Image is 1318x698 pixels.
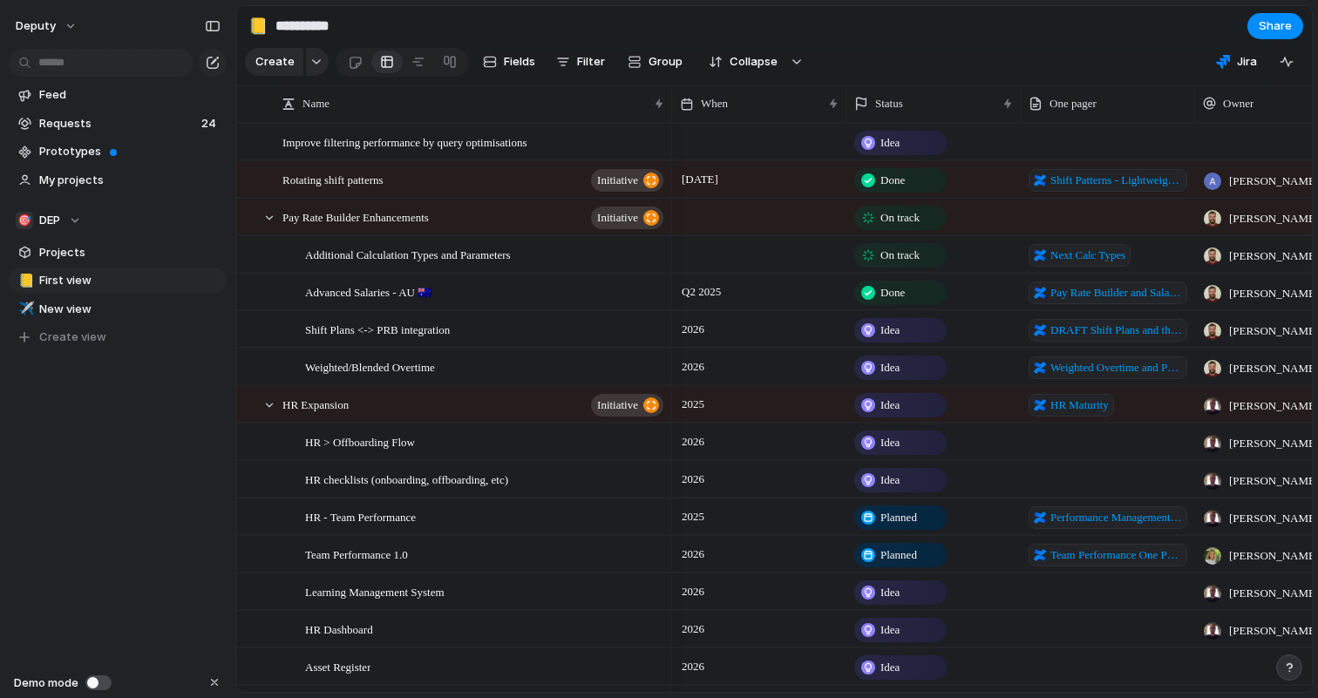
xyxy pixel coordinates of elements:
a: My projects [9,167,227,193]
span: First view [39,272,221,289]
span: Group [649,53,683,71]
span: 2025 [677,394,709,415]
span: Advanced Salaries - AU 🇦🇺 [305,281,431,302]
span: 2026 [677,431,709,452]
span: HR Dashboard [305,619,373,639]
span: Requests [39,115,196,132]
a: Projects [9,240,227,266]
span: Shift Plans <-> PRB integration [305,319,450,339]
span: Additional Calculation Types and Parameters [305,244,511,264]
span: Idea [880,134,900,152]
button: initiative [591,169,663,192]
button: initiative [591,394,663,417]
span: Pay Rate Builder Enhancements [282,207,429,227]
button: Collapse [698,48,786,76]
span: Idea [880,584,900,601]
span: Create view [39,329,106,346]
button: Jira [1209,49,1264,75]
span: DEP [39,212,60,229]
a: ✈️New view [9,296,227,322]
span: Idea [880,659,900,676]
span: Pay Rate Builder and Salary Management [1050,284,1182,302]
span: HR checklists (onboarding, offboarding, etc) [305,469,508,489]
button: Filter [549,48,612,76]
span: initiative [597,168,638,193]
span: 2026 [677,544,709,565]
a: Pay Rate Builder and Salary Management [1029,281,1187,304]
span: Planned [880,546,917,564]
span: Filter [577,53,605,71]
span: Team Performance One Pager [1050,546,1182,564]
span: Shift Patterns - Lightweight Experiment [1050,172,1182,189]
span: Prototypes [39,143,221,160]
div: 📒 [248,14,268,37]
span: When [701,95,728,112]
button: 📒 [16,272,33,289]
span: Weighted/Blended Overtime [305,356,435,376]
a: Team Performance One Pager [1029,544,1187,566]
span: Idea [880,471,900,489]
a: HR Maturity [1029,394,1114,417]
span: One pager [1050,95,1097,112]
span: HR Expansion [282,394,349,414]
div: 🎯 [16,212,33,229]
span: Demo mode [14,674,78,692]
span: Idea [880,434,900,451]
span: Planned [880,509,917,526]
span: Idea [880,322,900,339]
a: Feed [9,82,227,108]
span: 2026 [677,356,709,377]
span: 2026 [677,319,709,340]
span: 2026 [677,656,709,677]
span: Performance Management - Home [1050,509,1182,526]
span: HR > Offboarding Flow [305,431,415,451]
span: Projects [39,244,221,261]
a: Next Calc Types [1029,244,1131,267]
span: Create [255,53,295,71]
span: DRAFT Shift Plans and the Pay Rate Builder [1050,322,1182,339]
span: Idea [880,359,900,376]
button: ✈️ [16,301,33,318]
span: Jira [1237,53,1257,71]
span: On track [880,247,920,264]
button: deputy [8,12,86,40]
span: Next Calc Types [1050,247,1125,264]
a: 📒First view [9,268,227,294]
span: Collapse [730,53,778,71]
div: 📒 [18,271,31,291]
a: Prototypes [9,139,227,165]
span: 2026 [677,619,709,640]
span: Asset Register [305,656,370,676]
span: 2026 [677,469,709,490]
span: HR Maturity [1050,396,1109,414]
span: initiative [597,393,638,417]
button: Fields [476,48,542,76]
a: Performance Management - Home [1029,506,1187,529]
span: Share [1259,17,1292,35]
a: Shift Patterns - Lightweight Experiment [1029,169,1187,192]
span: Owner [1223,95,1253,112]
span: Idea [880,396,900,414]
span: [DATE] [677,169,723,190]
span: Weighted Overtime and Pay Rate Blending [1050,359,1182,376]
span: Done [880,284,905,302]
span: Status [875,95,903,112]
button: 🎯DEP [9,207,227,234]
span: 24 [201,115,220,132]
span: Learning Management System [305,581,445,601]
button: Create view [9,324,227,350]
span: Done [880,172,905,189]
span: Name [302,95,329,112]
a: DRAFT Shift Plans and the Pay Rate Builder [1029,319,1187,342]
button: Create [245,48,303,76]
span: Rotating shift patterns [282,169,384,189]
span: initiative [597,206,638,230]
span: deputy [16,17,56,35]
a: Weighted Overtime and Pay Rate Blending [1029,356,1187,379]
button: initiative [591,207,663,229]
button: Share [1247,13,1303,39]
span: On track [880,209,920,227]
span: Improve filtering performance by query optimisations [282,132,527,152]
span: Idea [880,621,900,639]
